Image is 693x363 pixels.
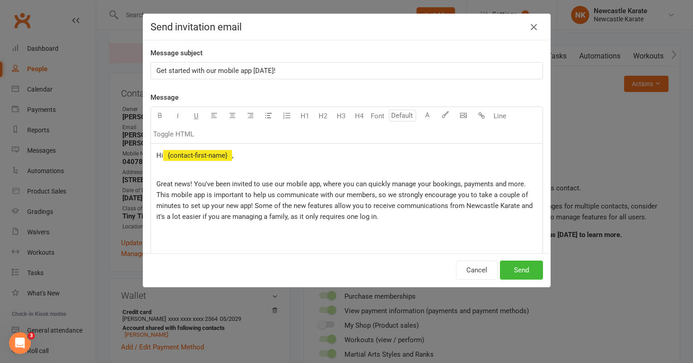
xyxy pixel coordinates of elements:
button: Toggle HTML [151,125,196,143]
label: Message [150,92,179,103]
span: 3 [28,332,35,339]
span: U [194,112,199,120]
button: Send [500,261,543,280]
span: , [232,151,233,160]
iframe: Intercom live chat [9,332,31,354]
span: Get started with our mobile app [DATE]! [156,67,276,75]
span: Great news! You've been invited to use our mobile app, where you can quickly manage your bookings... [156,180,526,188]
h4: Send invitation email [150,21,543,33]
button: Line [491,107,509,125]
button: Font [368,107,387,125]
button: H1 [296,107,314,125]
button: Cancel [456,261,498,280]
label: Message subject [150,48,203,58]
button: Close [527,20,541,34]
span: This mobile app is important to help us communicate with our members, so we strongly encourage yo... [156,191,534,221]
input: Default [389,110,416,121]
span: Hi [156,151,163,160]
button: H2 [314,107,332,125]
button: A [418,107,436,125]
button: U [187,107,205,125]
button: H3 [332,107,350,125]
button: H4 [350,107,368,125]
